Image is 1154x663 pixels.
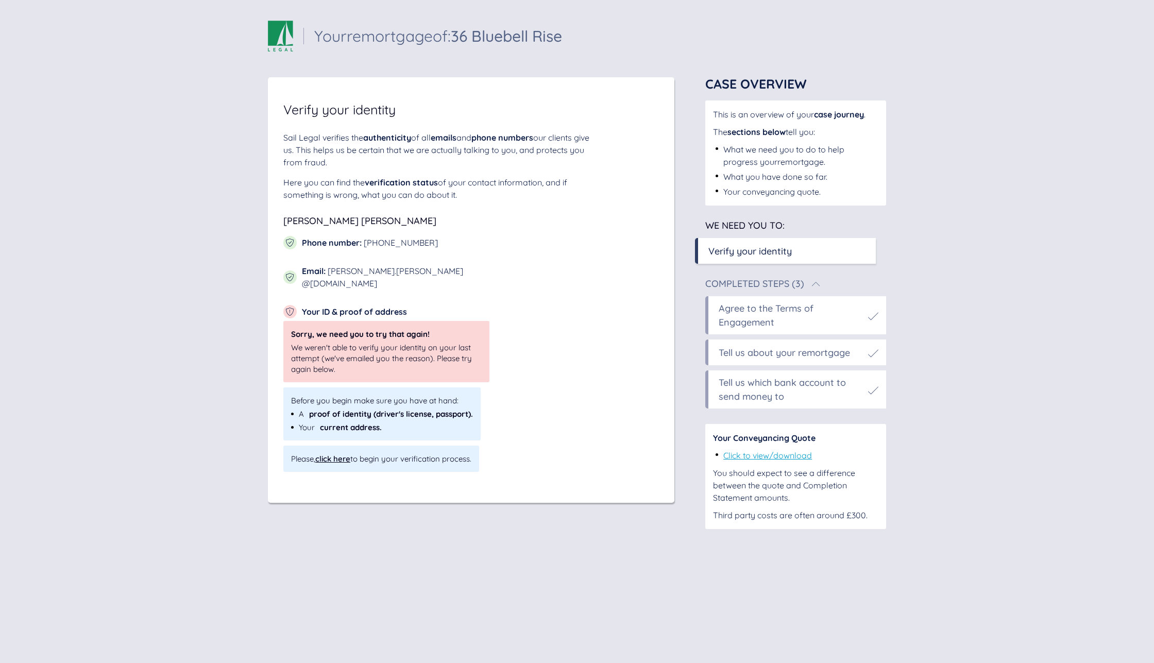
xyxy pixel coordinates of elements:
span: Your ID & proof of address [302,307,407,317]
div: [PHONE_NUMBER] [302,236,438,249]
div: Tell us which bank account to send money to [719,376,863,403]
span: emails [431,132,456,143]
a: Click to view/download [723,450,812,461]
span: Phone number : [302,237,362,248]
span: sections below [727,127,786,137]
span: phone numbers [471,132,533,143]
span: authenticity [363,132,411,143]
span: We need you to: [705,219,785,231]
div: Verify your identity [708,244,792,258]
span: case journey [814,109,864,120]
div: A [291,409,473,419]
div: Your conveyancing quote. [723,185,821,198]
span: Email : [302,266,326,276]
span: Sorry, we need you to try that again! [291,329,430,339]
div: Your [291,422,473,433]
div: Completed Steps (3) [705,279,804,288]
div: Third party costs are often around £300. [713,509,878,521]
div: What you have done so far. [723,171,827,183]
div: This is an overview of your . [713,108,878,121]
span: Please, to begin your verification process. [291,453,471,464]
div: [PERSON_NAME].[PERSON_NAME] @[DOMAIN_NAME] [302,265,489,290]
div: Agree to the Terms of Engagement [719,301,863,329]
div: Your remortgage of: [314,28,562,44]
span: current address. [320,422,382,433]
span: Case Overview [705,76,807,92]
div: Tell us about your remortgage [719,346,850,360]
div: click here [315,454,350,464]
div: What we need you to do to help progress your remortgage . [723,143,878,168]
div: We weren't able to verify your identity on your last attempt (we've emailed you the reason). Plea... [291,342,482,375]
span: Before you begin make sure you have at hand: [291,395,473,406]
span: 36 Bluebell Rise [451,26,562,46]
div: You should expect to see a difference between the quote and Completion Statement amounts. [713,467,878,504]
span: Your Conveyancing Quote [713,433,816,443]
div: The tell you: [713,126,878,138]
div: Sail Legal verifies the of all and our clients give us. This helps us be certain that we are actu... [283,131,592,168]
span: [PERSON_NAME] [PERSON_NAME] [283,215,436,227]
span: Verify your identity [283,103,396,116]
span: verification status [365,177,438,188]
span: proof of identity (driver's license, passport). [309,409,473,419]
div: Here you can find the of your contact information, and if something is wrong, what you can do abo... [283,176,592,201]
